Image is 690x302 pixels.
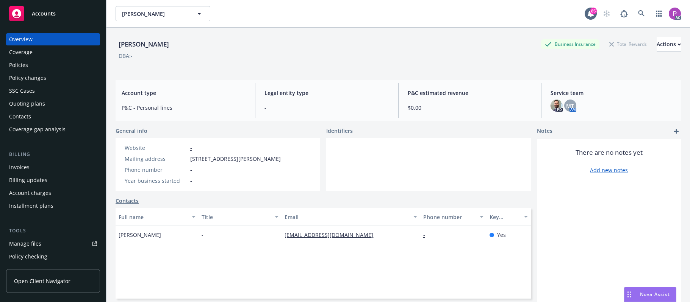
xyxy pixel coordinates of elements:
a: Report a Bug [616,6,632,21]
span: P&C estimated revenue [408,89,532,97]
div: Quoting plans [9,98,45,110]
div: Coverage [9,46,33,58]
button: Key contact [487,208,531,226]
div: Manage files [9,238,41,250]
a: - [423,231,431,238]
a: Billing updates [6,174,100,186]
div: Billing [6,151,100,158]
a: Installment plans [6,200,100,212]
a: Accounts [6,3,100,24]
a: Policies [6,59,100,71]
div: Phone number [125,166,187,174]
div: Full name [119,213,187,221]
div: Year business started [125,177,187,185]
a: Contacts [6,111,100,123]
span: - [190,177,192,185]
a: Manage files [6,238,100,250]
span: Identifiers [326,127,353,135]
span: [PERSON_NAME] [119,231,161,239]
a: Start snowing [599,6,614,21]
span: [PERSON_NAME] [122,10,188,18]
a: SSC Cases [6,85,100,97]
span: MT [566,102,574,110]
button: Email [282,208,420,226]
span: Notes [537,127,552,136]
button: Nova Assist [624,287,676,302]
a: Invoices [6,161,100,173]
button: Actions [657,37,681,52]
div: SSC Cases [9,85,35,97]
div: Billing updates [9,174,47,186]
a: Add new notes [590,166,628,174]
button: Title [199,208,282,226]
div: Business Insurance [541,39,599,49]
img: photo [669,8,681,20]
div: Phone number [423,213,475,221]
button: Phone number [420,208,487,226]
a: [EMAIL_ADDRESS][DOMAIN_NAME] [285,231,379,238]
div: Website [125,144,187,152]
span: $0.00 [408,104,532,112]
span: Service team [551,89,675,97]
div: Installment plans [9,200,53,212]
div: Overview [9,33,33,45]
div: Total Rewards [606,39,651,49]
img: photo [551,100,563,112]
span: Accounts [32,11,56,17]
div: DBA: - [119,52,133,60]
button: Full name [116,208,199,226]
div: Account charges [9,187,51,199]
span: There are no notes yet [576,148,643,157]
button: [PERSON_NAME] [116,6,210,21]
a: Coverage gap analysis [6,123,100,135]
div: Contacts [9,111,31,123]
a: - [190,144,192,151]
div: Policy checking [9,251,47,263]
a: Policy changes [6,72,100,84]
span: Account type [122,89,246,97]
span: Yes [497,231,506,239]
a: Policy checking [6,251,100,263]
div: 85 [590,8,597,14]
div: Policy changes [9,72,46,84]
span: - [264,104,389,112]
div: Title [202,213,270,221]
a: Quoting plans [6,98,100,110]
div: Email [285,213,408,221]
span: General info [116,127,147,135]
span: Open Client Navigator [14,277,70,285]
span: - [202,231,203,239]
span: P&C - Personal lines [122,104,246,112]
div: Mailing address [125,155,187,163]
a: Switch app [651,6,667,21]
div: Tools [6,227,100,235]
div: [PERSON_NAME] [116,39,172,49]
span: Nova Assist [640,291,670,297]
span: [STREET_ADDRESS][PERSON_NAME] [190,155,281,163]
div: Coverage gap analysis [9,123,66,135]
div: Key contact [490,213,519,221]
a: Search [634,6,649,21]
div: Policies [9,59,28,71]
div: Invoices [9,161,30,173]
span: Legal entity type [264,89,389,97]
a: Contacts [116,197,139,205]
div: Drag to move [624,287,634,302]
a: Coverage [6,46,100,58]
span: - [190,166,192,174]
a: Overview [6,33,100,45]
a: add [672,127,681,136]
a: Account charges [6,187,100,199]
